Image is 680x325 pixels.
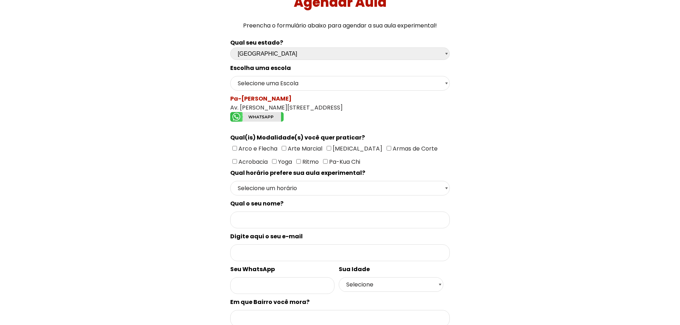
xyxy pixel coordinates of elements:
[230,94,450,124] div: Av. [PERSON_NAME][STREET_ADDRESS]
[230,64,291,72] spam: Escolha uma escola
[272,159,277,164] input: Yoga
[237,144,277,153] span: Arco e Flecha
[230,39,283,47] b: Qual seu estado?
[328,158,360,166] span: Pa-Kua Chi
[286,144,322,153] span: Arte Marcial
[391,144,438,153] span: Armas de Corte
[232,159,237,164] input: Acrobacia
[387,146,391,151] input: Armas de Corte
[327,146,331,151] input: [MEDICAL_DATA]
[323,159,328,164] input: Pa-Kua Chi
[230,112,284,122] img: whatsapp
[230,232,303,240] spam: Digite aqui o seu e-mail
[339,265,370,273] spam: Sua Idade
[282,146,286,151] input: Arte Marcial
[230,169,365,177] spam: Qual horário prefere sua aula experimental?
[277,158,292,166] span: Yoga
[331,144,382,153] span: [MEDICAL_DATA]
[232,146,237,151] input: Arco e Flecha
[230,133,365,142] spam: Qual(is) Modalidade(s) você quer praticar?
[237,158,268,166] span: Acrobacia
[296,159,301,164] input: Ritmo
[230,199,283,208] spam: Qual o seu nome?
[301,158,319,166] span: Ritmo
[230,95,292,103] spam: Pa-[PERSON_NAME]
[230,265,275,273] spam: Seu WhatsApp
[230,298,309,306] spam: Em que Bairro você mora?
[3,21,678,30] p: Preencha o formulário abaixo para agendar a sua aula experimental!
